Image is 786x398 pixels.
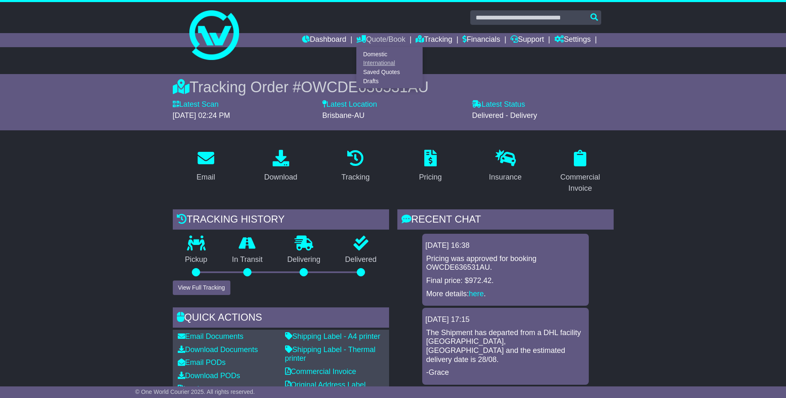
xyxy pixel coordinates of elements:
[552,172,608,194] div: Commercial Invoice
[357,50,422,59] a: Domestic
[259,147,302,186] a: Download
[469,290,484,298] a: here
[301,79,428,96] span: OWCDE636531AU
[341,172,370,183] div: Tracking
[426,241,585,250] div: [DATE] 16:38
[178,372,240,380] a: Download PODs
[285,367,356,376] a: Commercial Invoice
[135,388,255,395] span: © One World Courier 2025. All rights reserved.
[426,290,585,299] p: More details: .
[178,358,226,367] a: Email PODs
[191,147,220,186] a: Email
[472,111,537,120] span: Delivered - Delivery
[357,59,422,68] a: International
[178,345,258,354] a: Download Documents
[264,172,297,183] div: Download
[554,33,591,47] a: Settings
[173,209,389,232] div: Tracking history
[356,47,423,88] div: Quote/Book
[426,328,585,364] p: The Shipment has departed from a DHL facility [GEOGRAPHIC_DATA], [GEOGRAPHIC_DATA] and the estima...
[322,111,365,120] span: Brisbane-AU
[416,33,452,47] a: Tracking
[484,147,527,186] a: Insurance
[489,172,522,183] div: Insurance
[173,307,389,330] div: Quick Actions
[178,332,244,340] a: Email Documents
[173,111,230,120] span: [DATE] 02:24 PM
[333,255,389,264] p: Delivered
[173,78,614,96] div: Tracking Order #
[547,147,614,197] a: Commercial Invoice
[426,368,585,377] p: -Grace
[173,281,230,295] button: View Full Tracking
[510,33,544,47] a: Support
[426,254,585,272] p: Pricing was approved for booking OWCDE636531AU.
[426,276,585,285] p: Final price: $972.42.
[285,332,380,340] a: Shipping Label - A4 printer
[426,315,585,324] div: [DATE] 17:15
[285,345,376,363] a: Shipping Label - Thermal printer
[397,209,614,232] div: RECENT CHAT
[357,68,422,77] a: Saved Quotes
[220,255,275,264] p: In Transit
[322,100,377,109] label: Latest Location
[472,100,525,109] label: Latest Status
[419,172,442,183] div: Pricing
[336,147,375,186] a: Tracking
[414,147,447,186] a: Pricing
[302,33,346,47] a: Dashboard
[285,381,366,389] a: Original Address Label
[275,255,333,264] p: Delivering
[357,77,422,86] a: Drafts
[173,100,219,109] label: Latest Scan
[356,33,405,47] a: Quote/Book
[196,172,215,183] div: Email
[462,33,500,47] a: Financials
[173,255,220,264] p: Pickup
[178,385,207,393] a: Invoice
